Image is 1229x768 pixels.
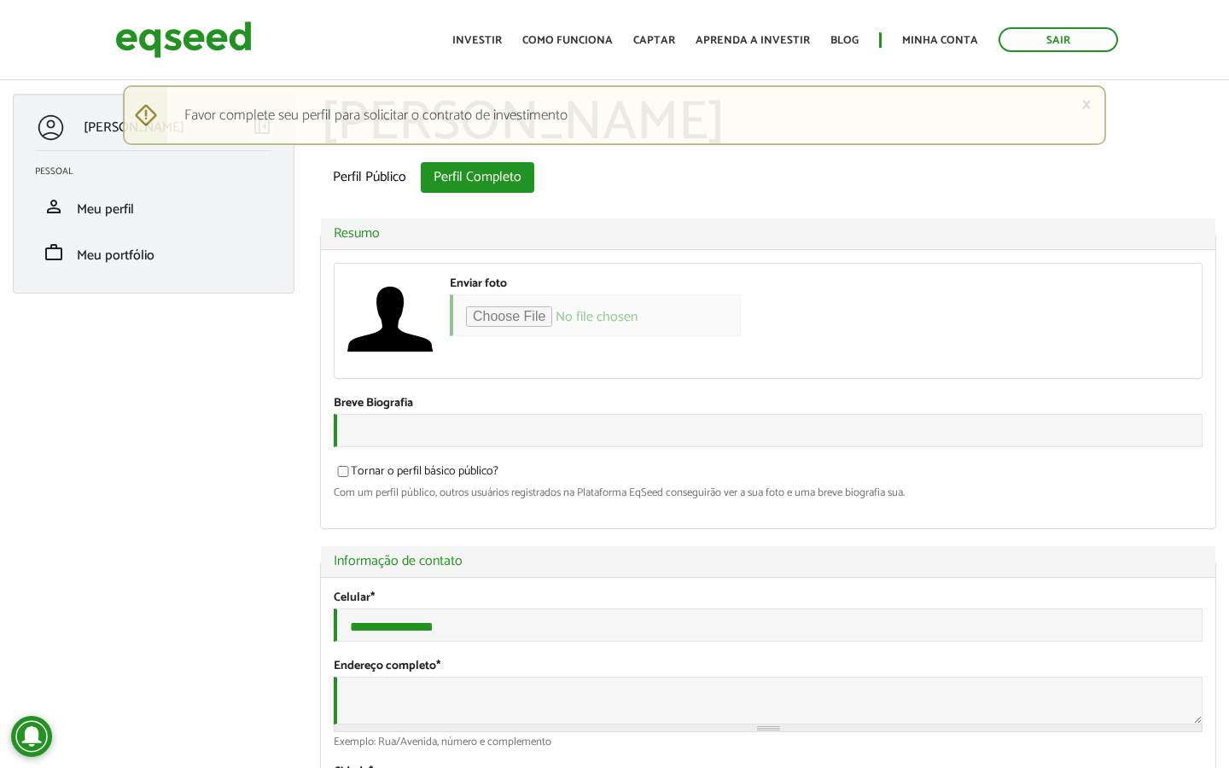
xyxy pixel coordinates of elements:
a: Investir [452,35,502,46]
label: Tornar o perfil básico público? [334,466,498,483]
label: Celular [334,592,375,604]
span: work [44,242,64,263]
input: Tornar o perfil básico público? [328,466,358,477]
li: Meu portfólio [22,230,285,276]
label: Enviar foto [450,278,507,290]
a: personMeu perfil [35,196,272,217]
div: Com um perfil público, outros usuários registrados na Plataforma EqSeed conseguirão ver a sua fot... [334,487,1203,498]
a: Perfil Público [320,162,419,193]
a: Captar [633,35,675,46]
label: Breve Biografia [334,398,413,410]
img: EqSeed [115,17,252,62]
a: × [1081,96,1092,113]
span: Este campo é obrigatório. [436,656,440,676]
div: Exemplo: Rua/Avenida, número e complemento [334,736,1203,748]
img: Foto de Rodolfo de Souza jorge [347,276,433,362]
a: Blog [830,35,859,46]
a: Ver perfil do usuário. [347,276,433,362]
a: Como funciona [522,35,613,46]
a: Minha conta [902,35,978,46]
a: Resumo [334,227,1203,241]
span: Este campo é obrigatório. [370,588,375,608]
a: Aprenda a investir [696,35,810,46]
div: Favor complete seu perfil para solicitar o contrato de investimento [123,85,1106,145]
p: [PERSON_NAME] [84,119,184,136]
li: Meu perfil [22,183,285,230]
h2: Pessoal [35,166,285,177]
a: Perfil Completo [421,162,534,193]
label: Endereço completo [334,660,440,672]
a: workMeu portfólio [35,242,272,263]
span: Meu portfólio [77,244,154,267]
a: Sair [999,27,1118,52]
a: Informação de contato [334,555,1203,568]
span: person [44,196,64,217]
span: Meu perfil [77,198,134,221]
